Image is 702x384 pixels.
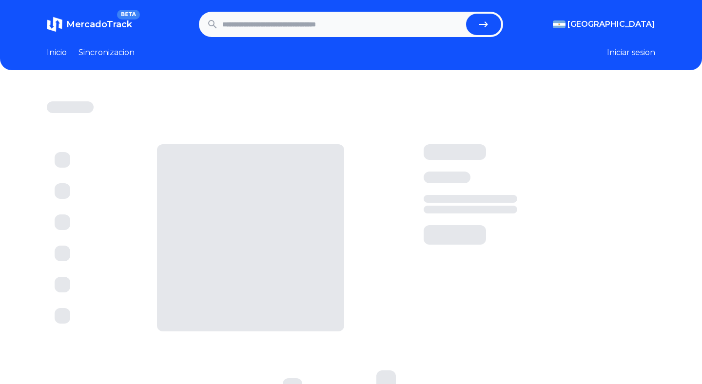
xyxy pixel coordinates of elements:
[78,47,135,58] a: Sincronizacion
[567,19,655,30] span: [GEOGRAPHIC_DATA]
[553,19,655,30] button: [GEOGRAPHIC_DATA]
[117,10,140,19] span: BETA
[47,17,132,32] a: MercadoTrackBETA
[47,17,62,32] img: MercadoTrack
[66,19,132,30] span: MercadoTrack
[47,47,67,58] a: Inicio
[607,47,655,58] button: Iniciar sesion
[553,20,565,28] img: Argentina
